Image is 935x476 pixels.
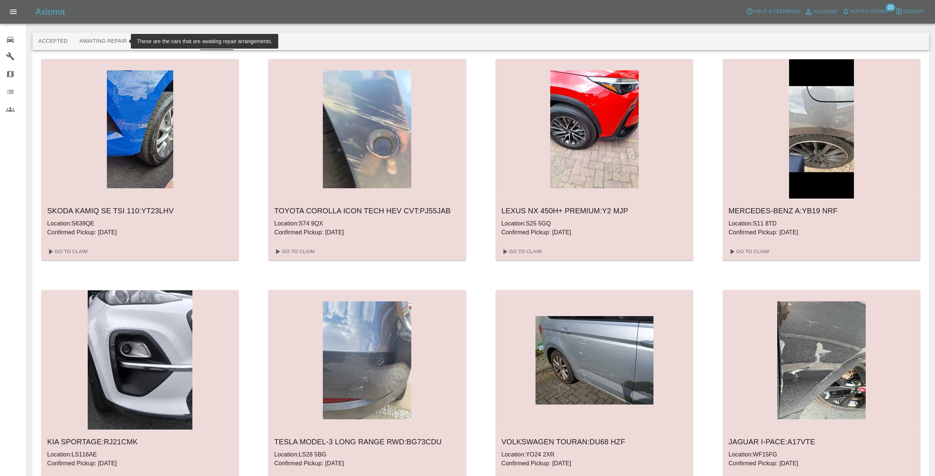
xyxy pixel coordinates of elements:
h6: MERCEDES-BENZ A : YB19 NRF [729,205,914,217]
button: Awaiting Repair [73,32,133,50]
p: Confirmed Pickup: [DATE] [502,459,687,468]
a: Go To Claim [44,246,90,258]
h6: KIA SPORTAGE : RJ21CMK [47,436,233,448]
button: Paid [210,32,244,50]
span: 20 [886,4,895,11]
button: Help & Feedback [744,6,802,17]
h5: Axioma [35,6,65,18]
button: Open drawer [4,3,22,21]
span: Notifications [850,7,889,16]
p: Location: S74 9QX [274,219,460,228]
p: Location: WF15FG [729,450,914,459]
h6: TOYOTA COROLLA ICON TECH HEV CVT : PJ55JAB [274,205,460,217]
p: Location: LS28 5BG [274,450,460,459]
p: Confirmed Pickup: [DATE] [274,228,460,237]
a: Go To Claim [271,246,317,258]
p: Confirmed Pickup: [DATE] [274,459,460,468]
h6: TESLA MODEL-3 LONG RANGE RWD : BG73CDU [274,436,460,448]
button: Accepted [32,32,73,50]
a: Go To Claim [726,246,771,258]
button: In Repair [133,32,172,50]
p: Location: LS116AE [47,450,233,459]
button: Logout [893,6,926,17]
p: Confirmed Pickup: [DATE] [502,228,687,237]
h6: LEXUS NX 450H+ PREMIUM : Y2 MJP [502,205,687,217]
span: Logout [903,7,924,16]
p: Confirmed Pickup: [DATE] [47,459,233,468]
p: Location: S11 8TD [729,219,914,228]
span: Help & Feedback [754,7,800,16]
button: Repaired [171,32,210,50]
a: Go To Claim [499,246,544,258]
h6: VOLKSWAGEN TOURAN : DU68 HZF [502,436,687,448]
span: Account [814,8,838,16]
p: Location: S25 5GQ [502,219,687,228]
a: Account [802,6,840,18]
p: Confirmed Pickup: [DATE] [729,459,914,468]
h6: SKODA KAMIQ SE TSI 110 : YT23LHV [47,205,233,217]
h6: JAGUAR I-PACE : A17VTE [729,436,914,448]
p: Confirmed Pickup: [DATE] [729,228,914,237]
button: Notifications [840,6,890,17]
p: Location: S639QE [47,219,233,228]
p: Location: YO24 2XR [502,450,687,459]
p: Confirmed Pickup: [DATE] [47,228,233,237]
